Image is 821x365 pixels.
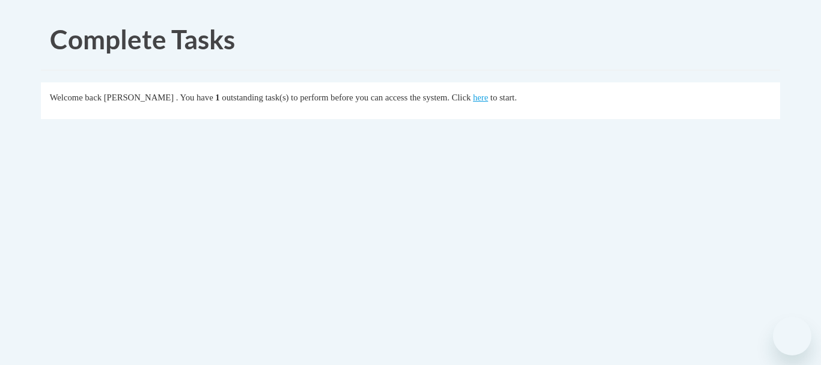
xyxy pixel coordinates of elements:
[176,93,213,102] span: . You have
[50,93,102,102] span: Welcome back
[50,23,235,55] span: Complete Tasks
[215,93,219,102] span: 1
[222,93,471,102] span: outstanding task(s) to perform before you can access the system. Click
[490,93,517,102] span: to start.
[104,93,174,102] span: [PERSON_NAME]
[473,93,488,102] a: here
[773,317,811,355] iframe: Button to launch messaging window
